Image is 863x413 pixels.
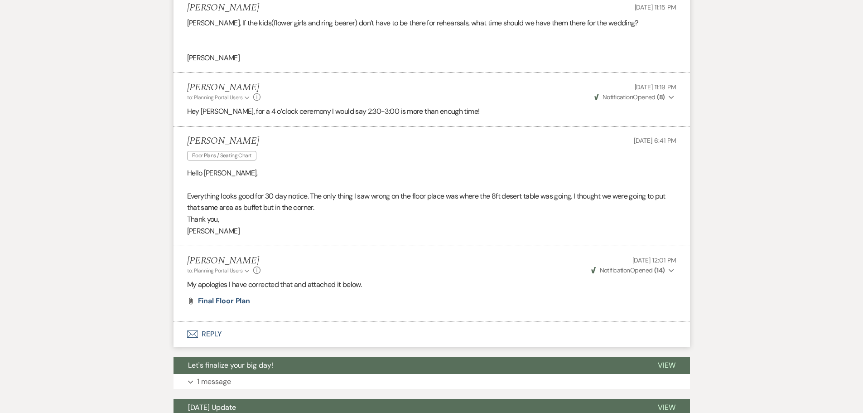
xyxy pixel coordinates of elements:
span: [DATE] 6:41 PM [634,136,676,145]
span: Opened [591,266,665,274]
span: View [658,360,675,370]
h5: [PERSON_NAME] [187,255,261,267]
span: [DATE] 11:15 PM [635,3,676,11]
span: Final Floor plan [198,296,251,306]
span: View [658,403,675,412]
button: to: Planning Portal Users [187,267,251,275]
button: to: Planning Portal Users [187,93,251,102]
button: NotificationOpened (14) [590,266,676,275]
p: Hey [PERSON_NAME], for a 4 o’clock ceremony I would say 2:30-3:00 is more than enough time! [187,106,676,117]
p: 1 message [197,376,231,388]
button: NotificationOpened (8) [593,92,676,102]
strong: ( 14 ) [654,266,665,274]
p: My apologies I have corrected that and attached it below. [187,279,676,291]
h5: [PERSON_NAME] [187,82,261,93]
span: Opened [594,93,665,101]
button: Reply [174,321,690,347]
span: Notification [603,93,633,101]
span: [DATE] Update [188,403,236,412]
button: Let's finalize your big day! [174,357,643,374]
span: Floor Plans / Seating Chart [187,151,257,160]
span: [DATE] 12:01 PM [632,256,676,264]
span: to: Planning Portal Users [187,267,243,274]
span: Notification [600,266,630,274]
a: Final Floor plan [198,297,251,305]
p: Thank you, [187,214,676,225]
h5: [PERSON_NAME] [187,136,261,147]
span: to: Planning Portal Users [187,94,243,101]
div: [PERSON_NAME], If the kids(flower girls and ring bearer) don’t have to be there for rehearsals, w... [187,17,676,63]
span: Let's finalize your big day! [188,360,273,370]
strong: ( 8 ) [657,93,665,101]
h5: [PERSON_NAME] [187,2,259,14]
p: Hello [PERSON_NAME], [187,167,676,179]
p: Everything looks good for 30 day notice. The only thing I saw wrong on the floor place was where ... [187,190,676,214]
p: [PERSON_NAME] [187,225,676,237]
button: View [643,357,690,374]
button: 1 message [174,374,690,389]
span: [DATE] 11:19 PM [635,83,676,91]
